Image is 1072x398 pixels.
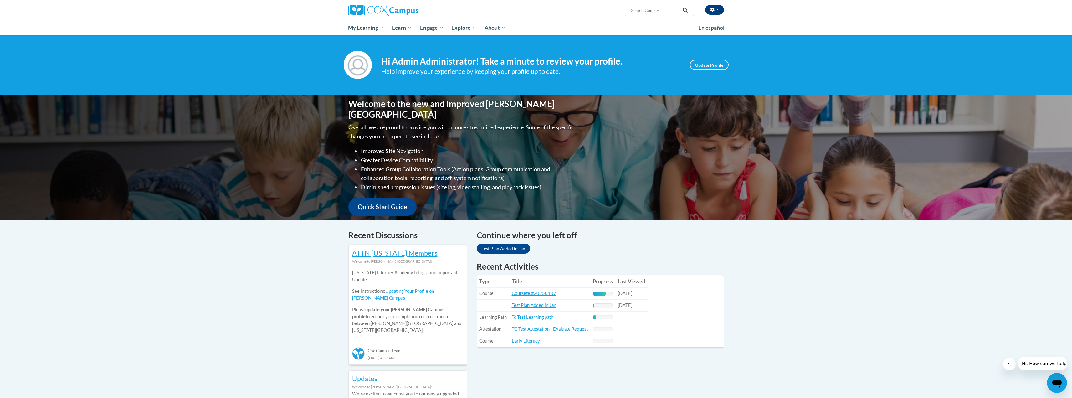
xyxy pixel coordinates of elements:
div: Progress, % [593,292,606,296]
th: Title [509,275,590,288]
span: [DATE] [618,291,632,296]
p: Overall, we are proud to provide you with a more streamlined experience. Some of the specific cha... [348,123,575,141]
span: Attestation [479,326,501,332]
h4: Recent Discussions [348,229,467,241]
span: En español [698,24,725,31]
span: Engage [420,24,444,32]
span: About [485,24,506,32]
a: Engage [416,21,448,35]
h4: Continue where you left off [477,229,724,241]
a: Explore [447,21,480,35]
span: [DATE] [618,302,632,308]
span: Learning Path [479,314,507,320]
th: Last Viewed [615,275,648,288]
img: Profile Image [344,51,372,79]
a: Cox Campus [348,5,467,16]
li: Greater Device Compatibility [361,156,575,165]
a: Learn [388,21,416,35]
a: Updates [352,374,377,383]
li: Enhanced Group Collaboration Tools (Action plans, Group communication and collaboration tools, re... [361,165,575,183]
div: [DATE] 4:39 AM [352,354,464,361]
h1: Welcome to the new and improved [PERSON_NAME][GEOGRAPHIC_DATA] [348,99,575,120]
h1: Recent Activities [477,261,724,272]
img: Cox Campus [348,5,418,16]
span: Course [479,291,494,296]
iframe: Button to launch messaging window [1047,373,1067,393]
div: Welcome to [PERSON_NAME][GEOGRAPHIC_DATA]! [352,258,464,265]
button: Search [680,7,690,14]
span: Hi. How can we help? [4,4,51,9]
div: Main menu [339,21,733,35]
a: Coursetest20250107 [512,291,556,296]
a: Test Plan Added in Jan [477,244,530,254]
span: Learn [392,24,412,32]
div: Progress, % [593,315,596,319]
a: En español [694,21,729,34]
a: Quick Start Guide [348,198,417,216]
h4: Hi Admin Administrator! Take a minute to review your profile. [381,56,680,67]
a: Update Profile [690,60,729,70]
a: Updating Your Profile on [PERSON_NAME] Campus [352,288,434,301]
div: Welcome to [PERSON_NAME][GEOGRAPHIC_DATA]! [352,384,464,390]
span: My Learning [348,24,384,32]
a: ATTN [US_STATE] Members [352,249,438,257]
iframe: Close message [1003,358,1016,370]
b: update your [PERSON_NAME] Campus profile [352,307,444,319]
p: [US_STATE] Literacy Academy Integration Important Update [352,269,464,283]
li: Diminished progression issues (site lag, video stalling, and playback issues) [361,183,575,192]
a: Early Literacy [512,338,540,344]
input: Search Courses [630,7,680,14]
a: Test Plan Added in Jan [512,302,556,308]
div: Cox Campus Team [352,343,464,354]
th: Type [477,275,509,288]
a: Tc Test Learning path [512,314,553,320]
a: TC Test Attestation - Evaluate Request [512,326,588,332]
div: Please to ensure your completion records transfer between [PERSON_NAME][GEOGRAPHIC_DATA] and [US_... [352,265,464,339]
a: My Learning [344,21,388,35]
th: Progress [590,275,615,288]
div: Progress, % [593,303,594,308]
span: Course [479,338,494,344]
div: Help improve your experience by keeping your profile up to date. [381,66,680,77]
p: See instructions: [352,288,464,302]
img: Cox Campus Team [352,347,365,360]
a: About [480,21,510,35]
span: Explore [451,24,476,32]
li: Improved Site Navigation [361,147,575,156]
iframe: Message from company [1018,357,1067,370]
button: Account Settings [705,5,724,15]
